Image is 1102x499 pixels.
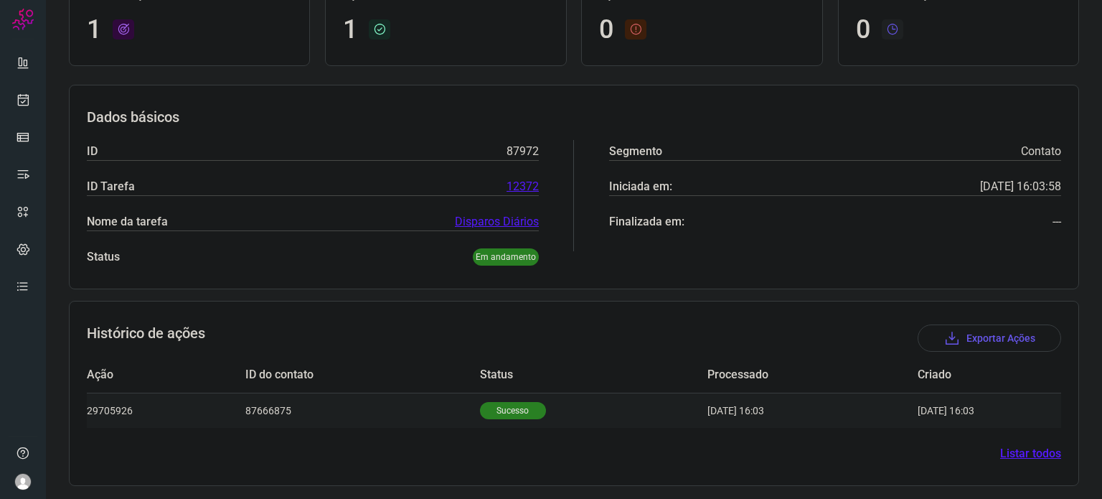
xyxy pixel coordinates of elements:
p: --- [1052,213,1061,230]
td: [DATE] 16:03 [918,393,1018,428]
img: avatar-user-boy.jpg [14,473,32,490]
td: 87666875 [245,393,480,428]
button: Exportar Ações [918,325,1061,352]
p: 87972 [507,143,539,160]
p: Finalizada em: [609,213,684,230]
h3: Dados básicos [87,108,1061,126]
p: Status [87,248,120,266]
td: Status [480,358,707,393]
h1: 1 [343,14,357,45]
p: Segmento [609,143,662,160]
h1: 0 [599,14,613,45]
img: Logo [12,9,34,30]
td: 29705926 [87,393,245,428]
p: Em andamento [473,248,539,266]
h1: 1 [87,14,101,45]
a: Disparos Diários [455,213,539,230]
p: ID Tarefa [87,178,135,195]
td: ID do contato [245,358,480,393]
td: Processado [707,358,918,393]
p: Iniciada em: [609,178,672,195]
h3: Histórico de ações [87,325,205,352]
td: Ação [87,358,245,393]
p: Nome da tarefa [87,213,168,230]
a: 12372 [507,178,539,195]
h1: 0 [856,14,870,45]
td: Criado [918,358,1018,393]
p: [DATE] 16:03:58 [980,178,1061,195]
p: Contato [1021,143,1061,160]
p: ID [87,143,98,160]
p: Sucesso [480,402,546,419]
a: Listar todos [1000,445,1061,462]
td: [DATE] 16:03 [707,393,918,428]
